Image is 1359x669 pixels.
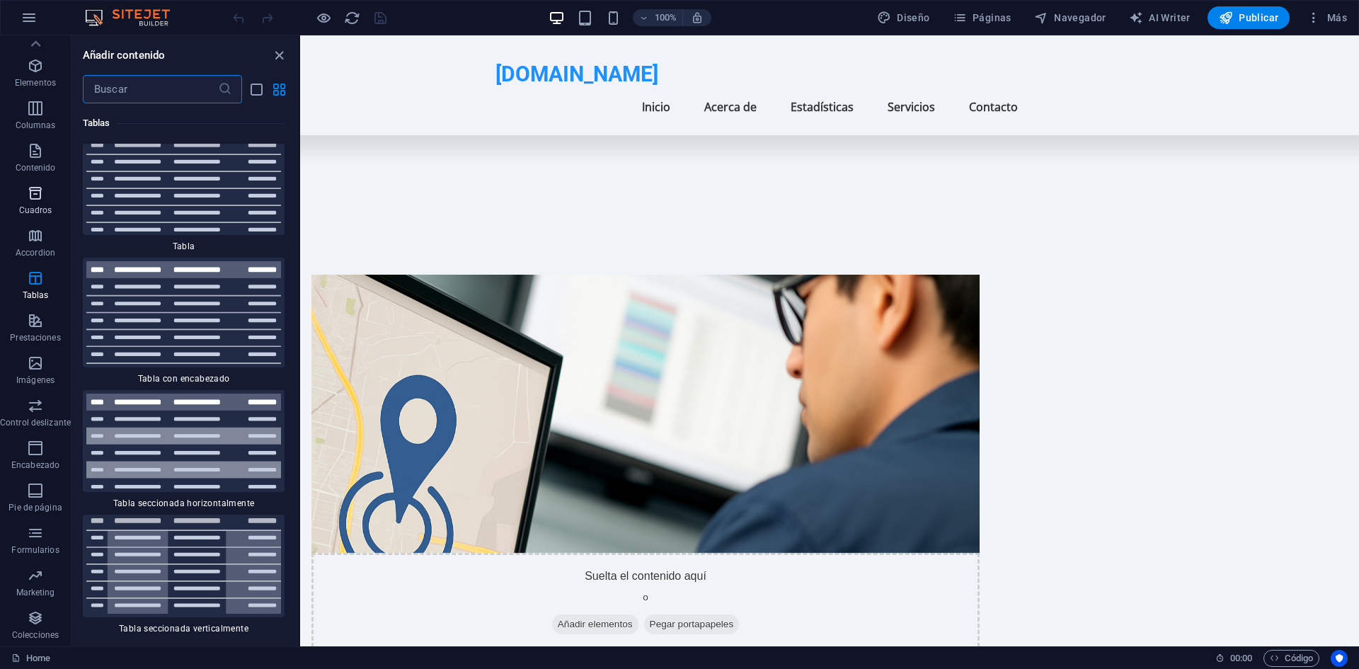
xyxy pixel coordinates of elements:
button: grid-view [270,81,287,98]
span: Páginas [953,11,1011,25]
div: Tabla seccionada verticalmente [83,515,285,634]
p: Tablas [23,290,49,301]
button: 100% [633,9,683,26]
p: Formularios [11,544,59,556]
div: Diseño (Ctrl+Alt+Y) [871,6,936,29]
span: Tabla seccionada verticalmente [83,623,285,634]
span: Tabla seccionada horizontalmente [83,498,285,509]
img: table.svg [86,142,281,231]
div: Tabla [83,139,285,252]
button: reload [343,9,360,26]
button: list-view [248,81,265,98]
h6: Tablas [83,115,285,132]
img: Editor Logo [81,9,188,26]
p: Encabezado [11,459,59,471]
h6: 100% [654,9,677,26]
p: Prestaciones [10,332,60,343]
span: Tabla [83,241,285,252]
p: Contenido [16,162,56,173]
a: Haz clic para cancelar la selección y doble clic para abrir páginas [11,650,50,667]
button: close panel [270,47,287,64]
p: Accordion [16,247,55,258]
p: Cuadros [19,205,52,216]
button: Diseño [871,6,936,29]
h6: Tiempo de la sesión [1215,650,1253,667]
span: 00 00 [1230,650,1252,667]
span: Navegador [1034,11,1106,25]
button: Haz clic para salir del modo de previsualización y seguir editando [315,9,332,26]
span: Añadir elementos [252,579,338,599]
span: AI Writer [1129,11,1191,25]
button: Navegador [1028,6,1112,29]
span: Diseño [877,11,930,25]
button: Más [1301,6,1353,29]
button: Usercentrics [1331,650,1348,667]
i: Al redimensionar, ajustar el nivel de zoom automáticamente para ajustarse al dispositivo elegido. [691,11,704,24]
p: Columnas [16,120,56,131]
input: Buscar [83,75,218,103]
span: Pegar portapapeles [344,579,440,599]
img: table-vertically-striped.svg [86,518,281,614]
p: Pie de página [8,502,62,513]
i: Volver a cargar página [344,10,360,26]
span: Código [1270,650,1313,667]
img: table-with-header.svg [86,261,281,364]
p: Imágenes [16,374,55,386]
button: Código [1263,650,1319,667]
span: Publicar [1219,11,1279,25]
img: table-horizontally-striped.svg [86,394,281,488]
div: Tabla con encabezado [83,258,285,384]
p: Elementos [15,77,56,88]
button: AI Writer [1123,6,1196,29]
h6: Añadir contenido [83,47,165,64]
button: Publicar [1208,6,1290,29]
span: : [1240,653,1242,663]
span: Más [1307,11,1347,25]
span: Tabla con encabezado [83,373,285,384]
div: Tabla seccionada horizontalmente [83,390,285,509]
div: Suelta el contenido aquí [11,518,679,618]
p: Marketing [16,587,55,598]
button: Páginas [947,6,1017,29]
p: Colecciones [12,629,59,641]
